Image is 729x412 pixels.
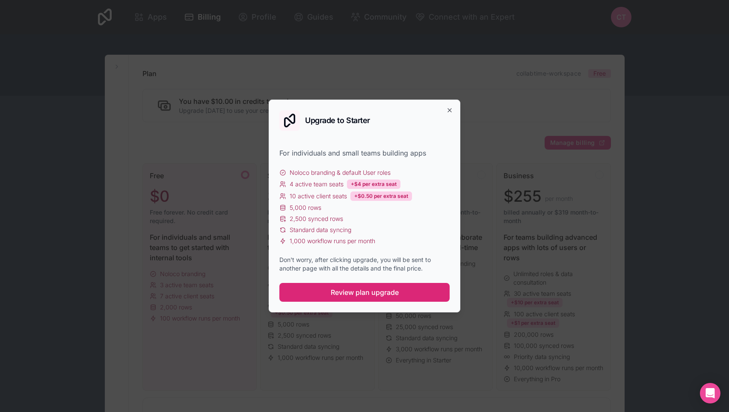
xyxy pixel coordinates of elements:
[279,148,450,158] div: For individuals and small teams building apps
[290,237,375,245] span: 1,000 workflow runs per month
[279,256,450,273] div: Don't worry, after clicking upgrade, you will be sent to another page with all the details and th...
[290,180,344,188] span: 4 active team seats
[305,117,370,124] h2: Upgrade to Starter
[290,192,347,200] span: 10 active client seats
[290,168,391,177] span: Noloco branding & default User roles
[279,283,450,302] button: Review plan upgrade
[331,287,399,297] span: Review plan upgrade
[290,203,321,212] span: 5,000 rows
[290,226,351,234] span: Standard data syncing
[347,180,400,189] div: +$4 per extra seat
[350,191,412,201] div: +$0.50 per extra seat
[290,215,343,223] span: 2,500 synced rows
